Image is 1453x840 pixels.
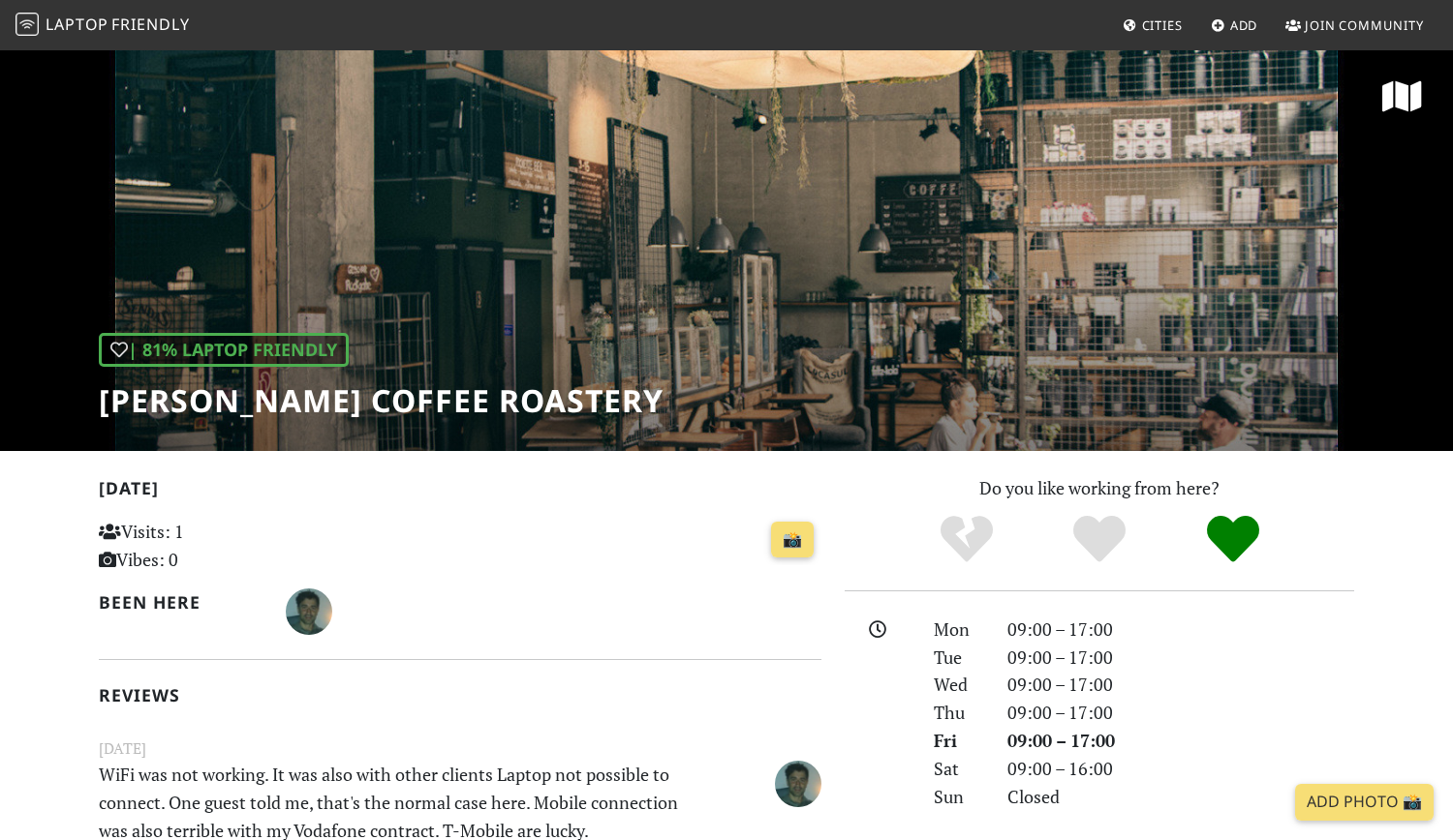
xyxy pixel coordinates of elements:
div: Wed [922,671,996,699]
div: Closed [996,783,1366,811]
a: Add [1203,8,1266,43]
h2: Reviews [99,685,821,705]
div: Mon [922,615,996,644]
a: 📸 [771,522,814,558]
a: Add Photo 📸 [1295,784,1434,821]
span: Cities [1142,16,1183,34]
div: Thu [922,699,996,727]
div: Definitely! [1166,513,1300,566]
div: 09:00 – 17:00 [996,644,1366,672]
div: | 81% Laptop Friendly [99,333,349,367]
span: Marco Gut [775,769,821,793]
span: Marco Gut [286,598,332,621]
div: 09:00 – 17:00 [996,699,1366,727]
span: Laptop [46,14,108,35]
div: 09:00 – 17:00 [996,727,1366,755]
p: Do you like working from here? [845,474,1354,502]
img: LaptopFriendly [15,13,39,36]
small: [DATE] [87,736,833,761]
h2: Been here [99,592,263,613]
img: 5255-marco.jpg [286,588,332,635]
div: 09:00 – 16:00 [996,755,1366,783]
span: Add [1230,16,1258,34]
div: 09:00 – 17:00 [996,615,1366,644]
div: Tue [922,644,996,672]
img: 5255-marco.jpg [775,761,821,807]
div: Sun [922,783,996,811]
div: No [900,513,1034,566]
a: Join Community [1278,8,1432,43]
a: LaptopFriendly LaptopFriendly [15,9,190,43]
span: Join Community [1305,16,1424,34]
h1: [PERSON_NAME] Coffee Roastery [99,382,664,419]
h2: [DATE] [99,478,821,506]
div: 09:00 – 17:00 [996,671,1366,699]
div: Fri [922,727,996,755]
a: Cities [1115,8,1190,43]
div: Yes [1033,513,1166,566]
p: Visits: 1 Vibes: 0 [99,518,325,574]
span: Friendly [111,14,189,35]
div: Sat [922,755,996,783]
